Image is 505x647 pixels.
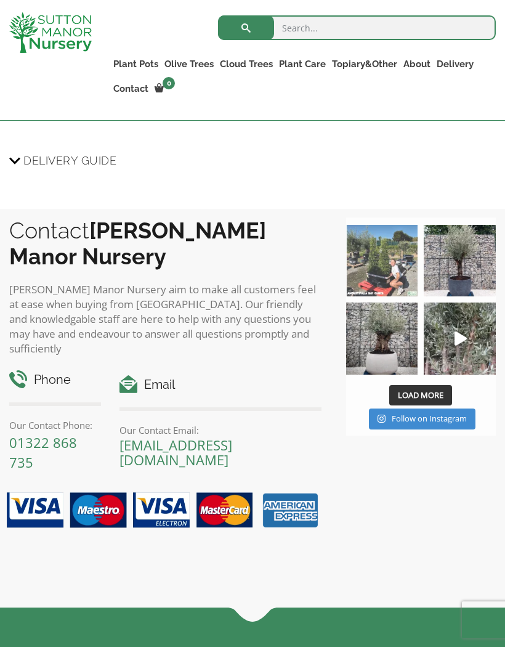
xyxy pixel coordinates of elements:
p: Our Contact Email: [119,423,321,437]
span: Follow on Instagram [392,413,467,424]
svg: Instagram [378,414,386,423]
a: 0 [151,80,179,97]
a: Instagram Follow on Instagram [369,409,475,429]
img: A beautiful multi-stem Spanish Olive tree potted in our luxurious fibre clay pots 😍😍 [424,225,496,297]
a: [EMAIL_ADDRESS][DOMAIN_NAME] [119,436,232,469]
button: Load More [389,385,452,406]
img: Check out this beauty we potted at our nursery today ❤️‍🔥 A huge, ancient gnarled Olive tree plan... [346,303,418,375]
b: [PERSON_NAME] Manor Nursery [9,218,266,269]
h4: Email [119,375,321,394]
h4: Phone [9,370,101,389]
span: 0 [163,77,175,89]
p: Our Contact Phone: [9,418,101,433]
img: logo [9,12,92,53]
a: Topiary&Other [329,55,400,73]
span: Load More [398,389,443,401]
h2: Contact [9,218,321,269]
a: Plant Care [276,55,329,73]
a: Contact [110,80,151,97]
a: Cloud Trees [217,55,276,73]
svg: Play [454,332,467,346]
a: Olive Trees [161,55,217,73]
a: Delivery [434,55,477,73]
a: Play [424,303,496,375]
a: About [400,55,434,73]
input: Search... [218,15,496,40]
p: [PERSON_NAME] Manor Nursery aim to make all customers feel at ease when buying from [GEOGRAPHIC_D... [9,282,321,356]
a: 01322 868 735 [9,433,77,471]
span: Delivery Guide [23,149,116,172]
a: Plant Pots [110,55,161,73]
img: New arrivals Monday morning of beautiful olive trees 🤩🤩 The weather is beautiful this summer, gre... [424,303,496,375]
img: Our elegant & picturesque Angustifolia Cones are an exquisite addition to your Bay Tree collectio... [346,225,418,297]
